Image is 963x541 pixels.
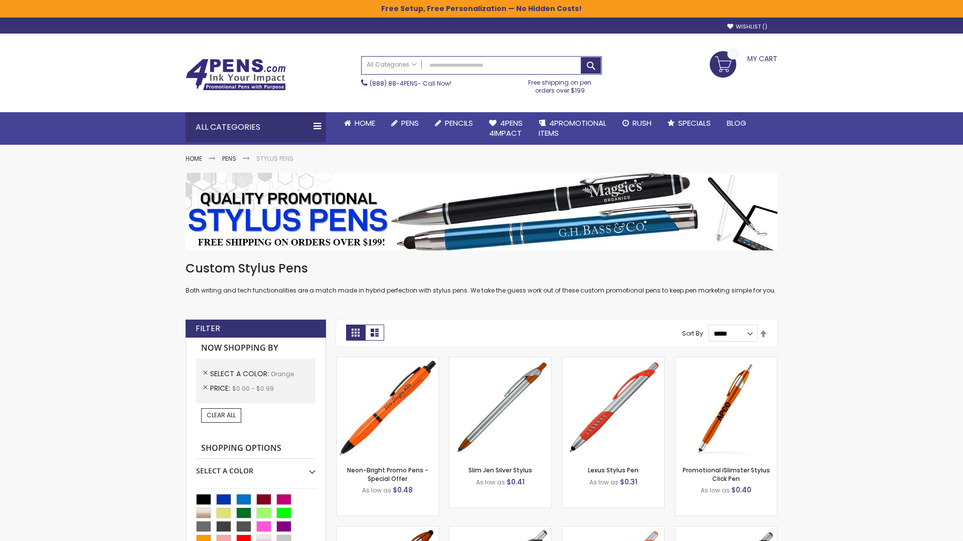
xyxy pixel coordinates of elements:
[367,61,417,69] span: All Categories
[362,486,391,494] span: As low as
[588,466,638,474] a: Lexus Stylus Pen
[383,112,427,134] a: Pens
[562,526,664,534] a: Boston Silver Stylus Pen-Orange
[337,357,438,365] a: Neon-Bright Promo Pens-Orange
[210,383,232,393] span: Price
[675,357,777,459] img: Promotional iSlimster Stylus Click Pen-Orange
[232,384,274,393] span: $0.00 - $0.99
[186,173,777,250] img: Stylus Pens
[207,411,236,419] span: Clear All
[201,408,241,422] a: Clear All
[632,118,652,128] span: Rush
[355,118,375,128] span: Home
[531,112,614,145] a: 4PROMOTIONALITEMS
[620,477,637,487] span: $0.31
[539,118,606,138] span: 4PROMOTIONAL ITEMS
[445,118,473,128] span: Pencils
[675,357,777,365] a: Promotional iSlimster Stylus Click Pen-Orange
[222,154,236,163] a: Pens
[186,260,777,295] div: Both writing and tech functionalities are a match made in hybrid perfection with stylus pens. We ...
[186,59,286,91] img: 4Pens Custom Pens and Promotional Products
[370,79,451,88] span: - Call Now!
[562,357,664,459] img: Lexus Stylus Pen-Orange
[682,329,703,338] label: Sort By
[678,118,711,128] span: Specials
[468,466,532,474] a: Slim Jen Silver Stylus
[337,357,438,459] img: Neon-Bright Promo Pens-Orange
[210,369,271,379] span: Select A Color
[476,478,505,486] span: As low as
[660,112,719,134] a: Specials
[562,357,664,365] a: Lexus Stylus Pen-Orange
[186,260,777,277] h1: Custom Stylus Pens
[362,57,422,73] a: All Categories
[727,23,767,31] a: Wishlist
[675,526,777,534] a: Lexus Metallic Stylus Pen-Orange
[683,466,770,482] a: Promotional iSlimster Stylus Click Pen
[449,357,551,365] a: Slim Jen Silver Stylus-Orange
[507,477,525,487] span: $0.41
[196,438,315,459] strong: Shopping Options
[719,112,754,134] a: Blog
[701,486,730,494] span: As low as
[347,466,428,482] a: Neon-Bright Promo Pens - Special Offer
[336,112,383,134] a: Home
[337,526,438,534] a: TouchWrite Query Stylus Pen-Orange
[489,118,523,138] span: 4Pens 4impact
[271,370,294,378] span: Orange
[186,154,202,163] a: Home
[196,459,315,476] div: Select A Color
[370,79,418,88] a: (888) 88-4PENS
[427,112,481,134] a: Pencils
[731,485,751,495] span: $0.40
[196,338,315,359] strong: Now Shopping by
[481,112,531,145] a: 4Pens4impact
[727,118,746,128] span: Blog
[346,325,365,341] strong: Grid
[614,112,660,134] a: Rush
[401,118,419,128] span: Pens
[449,357,551,459] img: Slim Jen Silver Stylus-Orange
[196,323,220,334] strong: Filter
[518,75,602,95] div: Free shipping on pen orders over $199
[449,526,551,534] a: Boston Stylus Pen-Orange
[393,485,413,495] span: $0.48
[589,478,618,486] span: As low as
[186,112,326,142] div: All Categories
[256,154,293,163] strong: Stylus Pens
